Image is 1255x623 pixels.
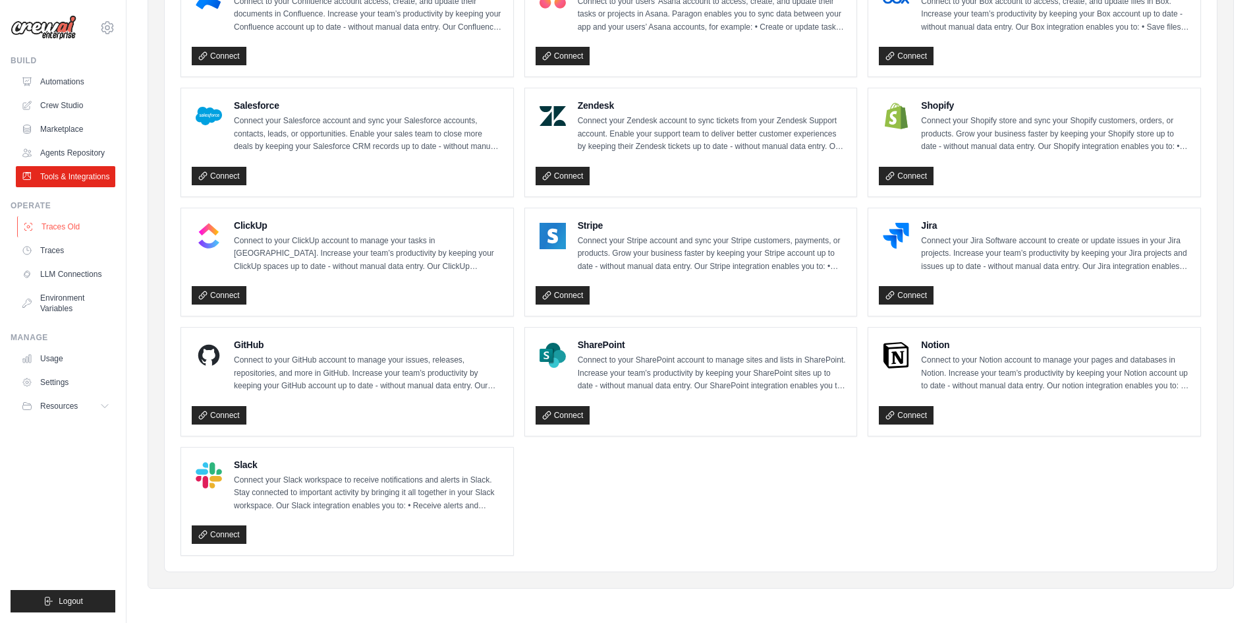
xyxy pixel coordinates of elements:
[192,286,246,305] a: Connect
[16,348,115,369] a: Usage
[883,223,909,249] img: Jira Logo
[540,103,566,129] img: Zendesk Logo
[16,71,115,92] a: Automations
[192,406,246,425] a: Connect
[921,338,1190,351] h4: Notion
[192,167,246,185] a: Connect
[234,219,503,232] h4: ClickUp
[192,47,246,65] a: Connect
[16,287,115,319] a: Environment Variables
[540,223,566,249] img: Stripe Logo
[578,219,847,232] h4: Stripe
[11,15,76,40] img: Logo
[16,396,115,417] button: Resources
[196,342,222,369] img: GitHub Logo
[536,167,590,185] a: Connect
[17,216,117,237] a: Traces Old
[879,286,934,305] a: Connect
[16,142,115,163] a: Agents Repository
[883,103,909,129] img: Shopify Logo
[536,406,590,425] a: Connect
[234,115,503,154] p: Connect your Salesforce account and sync your Salesforce accounts, contacts, leads, or opportunit...
[921,99,1190,112] h4: Shopify
[540,342,566,369] img: SharePoint Logo
[234,354,503,393] p: Connect to your GitHub account to manage your issues, releases, repositories, and more in GitHub....
[578,115,847,154] p: Connect your Zendesk account to sync tickets from your Zendesk Support account. Enable your suppo...
[234,458,503,471] h4: Slack
[196,462,222,489] img: Slack Logo
[11,332,115,343] div: Manage
[879,167,934,185] a: Connect
[196,223,222,249] img: ClickUp Logo
[16,95,115,116] a: Crew Studio
[16,264,115,285] a: LLM Connections
[16,166,115,187] a: Tools & Integrations
[59,596,83,607] span: Logout
[921,219,1190,232] h4: Jira
[578,338,847,351] h4: SharePoint
[234,338,503,351] h4: GitHub
[578,235,847,274] p: Connect your Stripe account and sync your Stripe customers, payments, or products. Grow your busi...
[921,354,1190,393] p: Connect to your Notion account to manage your pages and databases in Notion. Increase your team’s...
[879,47,934,65] a: Connect
[234,99,503,112] h4: Salesforce
[578,354,847,393] p: Connect to your SharePoint account to manage sites and lists in SharePoint. Increase your team’s ...
[196,103,222,129] img: Salesforce Logo
[11,200,115,211] div: Operate
[536,47,590,65] a: Connect
[578,99,847,112] h4: Zendesk
[234,474,503,513] p: Connect your Slack workspace to receive notifications and alerts in Slack. Stay connected to impo...
[16,119,115,140] a: Marketplace
[40,401,78,411] span: Resources
[16,240,115,261] a: Traces
[921,235,1190,274] p: Connect your Jira Software account to create or update issues in your Jira projects. Increase you...
[11,590,115,612] button: Logout
[883,342,909,369] img: Notion Logo
[234,235,503,274] p: Connect to your ClickUp account to manage your tasks in [GEOGRAPHIC_DATA]. Increase your team’s p...
[879,406,934,425] a: Connect
[16,372,115,393] a: Settings
[11,55,115,66] div: Build
[536,286,590,305] a: Connect
[192,525,246,544] a: Connect
[921,115,1190,154] p: Connect your Shopify store and sync your Shopify customers, orders, or products. Grow your busine...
